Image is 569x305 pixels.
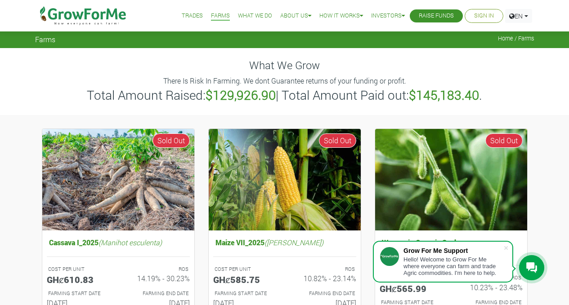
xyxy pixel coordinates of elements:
a: What We Do [238,11,272,21]
h3: Total Amount Raised: | Total Amount Paid out: . [36,88,533,103]
b: $145,183.40 [409,87,479,103]
span: Home / Farms [498,35,534,42]
h6: 10.23% - 23.48% [458,283,523,292]
p: FARMING START DATE [48,290,110,297]
span: Sold Out [485,133,523,148]
span: Sold Out [319,133,356,148]
h5: GHȼ610.83 [47,274,112,285]
a: About Us [280,11,311,21]
span: Farms [35,35,55,44]
p: FARMING END DATE [293,290,355,297]
p: COST PER UNIT [48,265,110,273]
p: There Is Risk In Farming. We dont Guarantee returns of your funding or profit. [36,75,533,86]
a: EN [505,9,532,23]
a: How it Works [319,11,363,21]
h5: Women in Organic Soybeans Farming_2025 [380,236,523,257]
p: ROS [293,265,355,273]
img: growforme image [209,129,361,231]
div: Hello! Welcome to Grow For Me where everyone can farm and trade Agric commodities. I'm here to help. [403,256,503,276]
b: $129,926.90 [206,87,276,103]
h5: GHȼ585.75 [213,274,278,285]
h5: Cassava I_2025 [47,236,190,249]
a: Trades [182,11,203,21]
h4: What We Grow [35,59,534,72]
span: Sold Out [152,133,190,148]
div: Grow For Me Support [403,247,503,254]
h5: GHȼ565.99 [380,283,444,294]
a: Raise Funds [419,11,454,21]
h5: Maize VII_2025 [213,236,356,249]
a: Investors [371,11,405,21]
p: FARMING END DATE [126,290,188,297]
a: Farms [211,11,230,21]
a: Sign In [474,11,494,21]
img: growforme image [42,129,194,231]
p: FARMING START DATE [215,290,277,297]
p: ROS [126,265,188,273]
i: (Manihot esculenta) [99,238,162,247]
h6: 14.19% - 30.23% [125,274,190,283]
p: COST PER UNIT [215,265,277,273]
h6: 10.82% - 23.14% [291,274,356,283]
img: growforme image [375,129,527,231]
i: ([PERSON_NAME]) [264,238,323,247]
